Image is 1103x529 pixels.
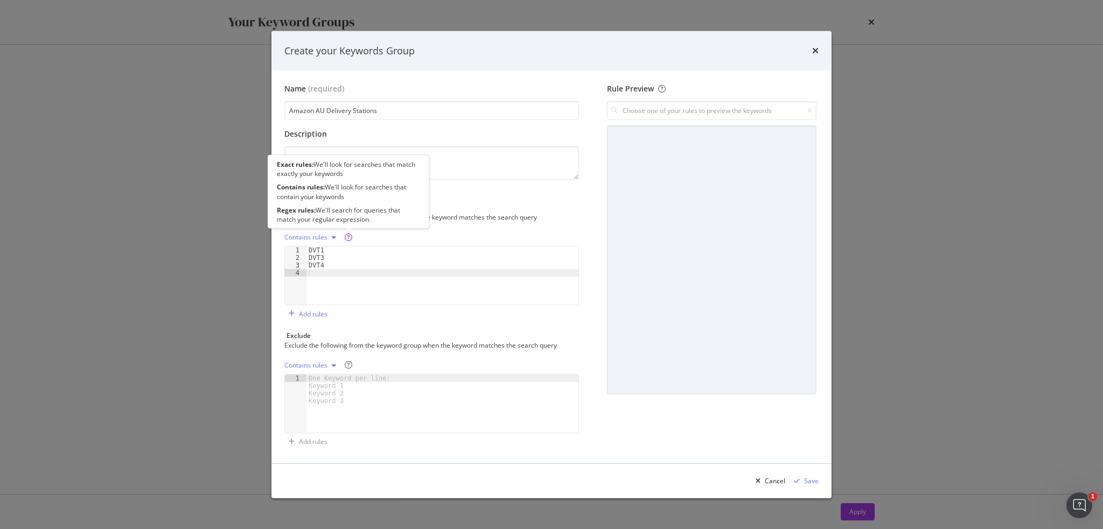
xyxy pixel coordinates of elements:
input: Enter a name [284,101,579,120]
strong: Exact rules: [277,160,313,169]
div: We'll look for searches that match exactly your keywords [277,160,420,178]
div: Save [804,476,819,485]
button: Contains rules [284,229,340,246]
div: modal [271,31,832,498]
div: One Keyword per line: Keyword 1 Keyword 2 Keyword 3 [306,375,396,405]
div: 1 [285,375,306,382]
div: Add rules [299,437,327,446]
button: Add rules [284,433,327,450]
button: Contains rules [284,357,340,374]
div: We'll search for queries that match your regular expression. [277,205,420,223]
div: 2 [285,254,306,262]
div: We'll look for searches that contain your keywords [277,182,420,201]
div: 1 [285,246,306,254]
div: Name [284,83,306,94]
input: Choose one of your rules to preview the keywords [607,101,816,120]
div: Cancel [765,476,785,485]
div: Add the following to the keyword group when the keyword matches the search query [284,213,577,222]
button: Cancel [751,472,785,490]
strong: Regex rules: [277,205,316,214]
iframe: Intercom live chat [1066,492,1092,518]
div: Add rules [299,309,327,319]
strong: Contains rules: [277,182,325,192]
div: Description [284,129,579,139]
button: Add rules [284,305,327,322]
button: Save [790,472,819,490]
div: Exclude the following from the keyword group when the keyword matches the search query [284,340,577,349]
div: 4 [285,269,306,277]
div: Contains rules [284,234,327,241]
div: 3 [285,262,306,269]
span: (required) [308,83,344,94]
div: Create your Keywords Group [284,44,415,58]
div: Exclude [287,331,311,340]
div: Rule Preview [607,83,816,94]
div: Rules [284,188,579,199]
div: Contains rules [284,362,327,369]
div: times [812,44,819,58]
span: 1 [1088,492,1097,501]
